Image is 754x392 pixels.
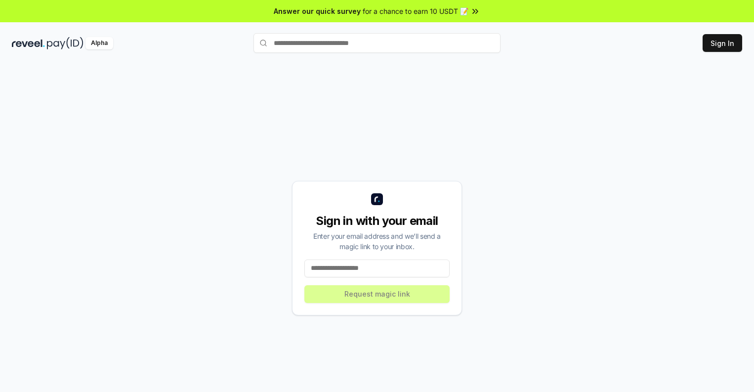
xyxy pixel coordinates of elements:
[703,34,742,52] button: Sign In
[12,37,45,49] img: reveel_dark
[274,6,361,16] span: Answer our quick survey
[304,231,450,252] div: Enter your email address and we’ll send a magic link to your inbox.
[363,6,468,16] span: for a chance to earn 10 USDT 📝
[47,37,84,49] img: pay_id
[371,193,383,205] img: logo_small
[85,37,113,49] div: Alpha
[304,213,450,229] div: Sign in with your email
